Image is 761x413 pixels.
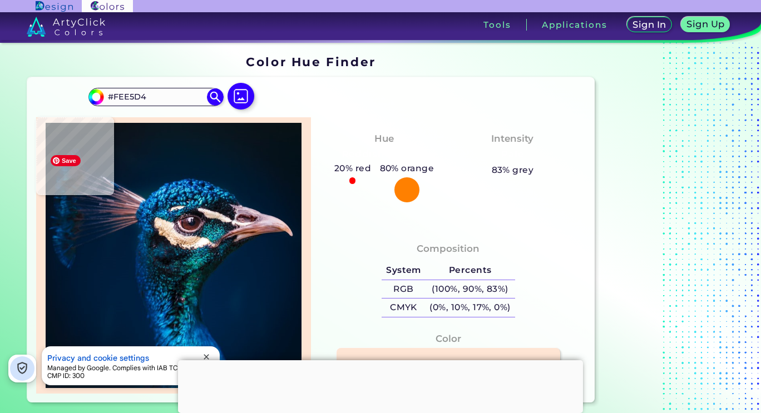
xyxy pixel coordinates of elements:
[375,161,438,176] h5: 80% orange
[436,331,461,347] h4: Color
[629,18,670,32] a: Sign In
[382,280,425,298] h5: RGB
[374,131,394,147] h4: Hue
[599,51,738,398] iframe: Advertisement
[246,53,375,70] h1: Color Hue Finder
[491,131,533,147] h4: Intensity
[382,298,425,317] h5: CMYK
[492,163,534,177] h5: 83% grey
[382,261,425,280] h5: System
[337,148,432,161] h3: Reddish Orange
[42,123,305,388] img: img_pavlin.jpg
[207,88,224,105] img: icon search
[684,18,728,32] a: Sign Up
[228,83,254,110] img: icon picture
[483,21,511,29] h3: Tools
[51,155,81,166] span: Save
[426,261,515,280] h5: Percents
[330,161,375,176] h5: 20% red
[426,298,515,317] h5: (0%, 10%, 17%, 0%)
[542,21,607,29] h3: Applications
[27,17,105,37] img: logo_artyclick_colors_white.svg
[497,148,528,161] h3: Pale
[36,1,73,12] img: ArtyClick Design logo
[426,280,515,298] h5: (100%, 90%, 83%)
[104,89,207,105] input: type color..
[178,360,583,410] iframe: Advertisement
[417,241,480,257] h4: Composition
[688,20,723,28] h5: Sign Up
[634,21,664,29] h5: Sign In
